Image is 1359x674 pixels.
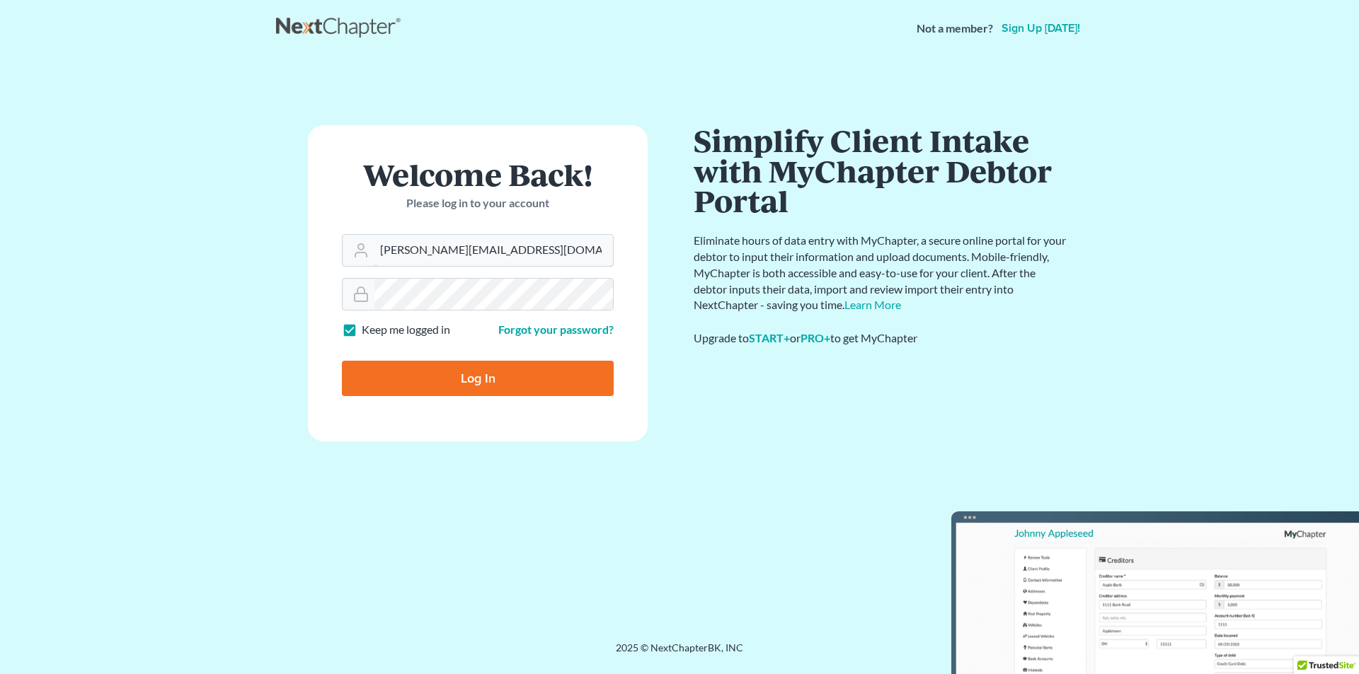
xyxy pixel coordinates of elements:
[342,361,614,396] input: Log In
[801,331,830,344] a: PRO+
[362,322,450,338] label: Keep me logged in
[694,125,1069,216] h1: Simplify Client Intake with MyChapter Debtor Portal
[844,298,901,311] a: Learn More
[276,641,1083,666] div: 2025 © NextChapterBK, INC
[342,195,614,211] p: Please log in to your account
[917,21,993,37] strong: Not a member?
[342,159,614,190] h1: Welcome Back!
[374,235,613,266] input: Email Address
[749,331,790,344] a: START+
[498,323,614,336] a: Forgot your password?
[999,23,1083,34] a: Sign up [DATE]!
[694,233,1069,313] p: Eliminate hours of data entry with MyChapter, a secure online portal for your debtor to input the...
[694,330,1069,347] div: Upgrade to or to get MyChapter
